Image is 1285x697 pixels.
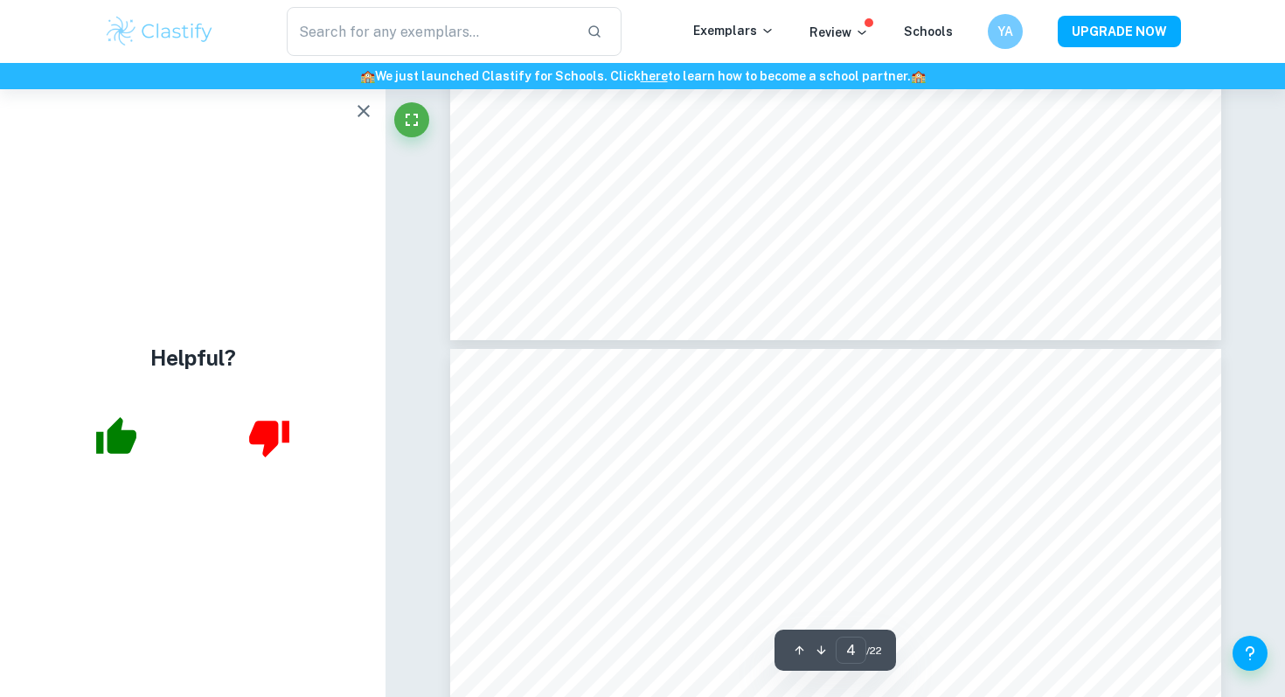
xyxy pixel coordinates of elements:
input: Search for any exemplars... [287,7,573,56]
h6: We just launched Clastify for Schools. Click to learn how to become a school partner. [3,66,1282,86]
button: UPGRADE NOW [1058,16,1181,47]
p: Review [809,23,869,42]
h4: Helpful? [150,342,236,373]
span: 🏫 [360,69,375,83]
button: Help and Feedback [1233,636,1268,671]
a: Schools [904,24,953,38]
p: Exemplars [693,21,774,40]
button: Fullscreen [394,102,429,137]
a: here [641,69,668,83]
span: / 22 [866,643,882,659]
h6: YA [996,22,1016,41]
button: YA [988,14,1023,49]
span: 🏫 [911,69,926,83]
img: Clastify logo [104,14,215,49]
